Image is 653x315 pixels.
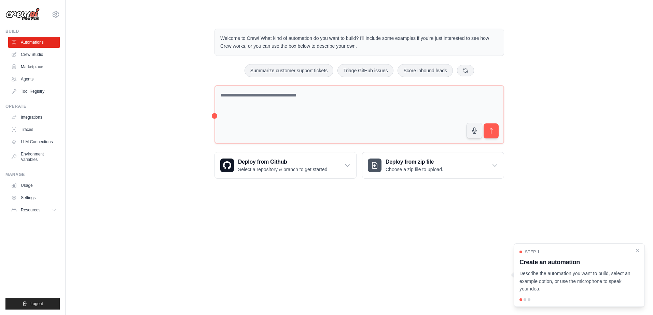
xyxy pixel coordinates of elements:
a: Environment Variables [8,149,60,165]
p: Describe the automation you want to build, select an example option, or use the microphone to spe... [519,270,631,293]
p: Choose a zip file to upload. [386,166,443,173]
span: Logout [30,301,43,306]
button: Summarize customer support tickets [245,64,333,77]
a: Usage [8,180,60,191]
button: Logout [5,298,60,310]
div: Build [5,29,60,34]
a: Marketplace [8,61,60,72]
a: Tool Registry [8,86,60,97]
h3: Deploy from Github [238,158,329,166]
button: Score inbound leads [398,64,453,77]
a: Agents [8,74,60,85]
h3: Deploy from zip file [386,158,443,166]
img: Logo [5,8,40,21]
span: Resources [21,207,40,213]
button: Triage GitHub issues [337,64,393,77]
a: Crew Studio [8,49,60,60]
div: Manage [5,172,60,177]
p: Select a repository & branch to get started. [238,166,329,173]
a: Automations [8,37,60,48]
a: Traces [8,124,60,135]
button: Close walkthrough [635,248,640,253]
a: LLM Connections [8,136,60,147]
h3: Create an automation [519,257,631,267]
p: Welcome to Crew! What kind of automation do you want to build? I'll include some examples if you'... [220,34,498,50]
div: Operate [5,104,60,109]
span: Step 1 [525,249,540,255]
a: Settings [8,192,60,203]
button: Resources [8,205,60,215]
a: Integrations [8,112,60,123]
